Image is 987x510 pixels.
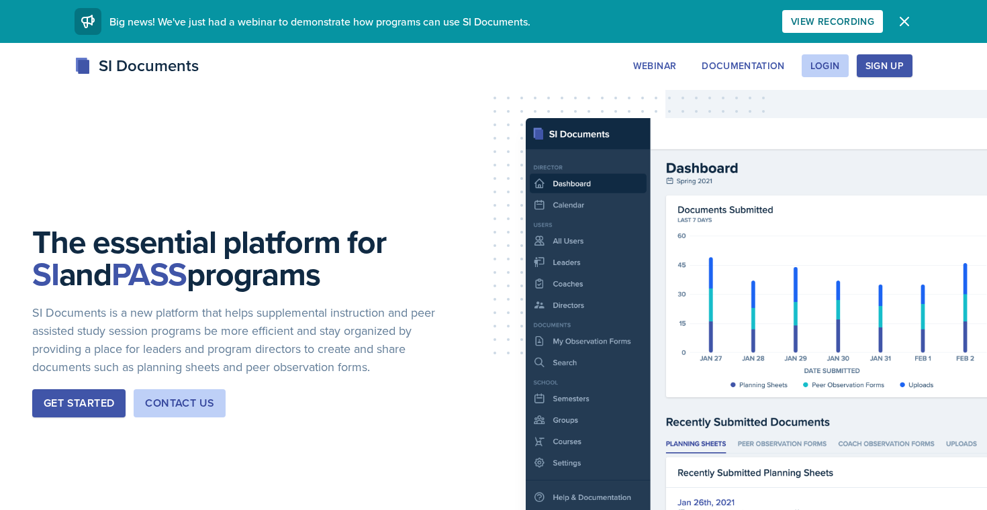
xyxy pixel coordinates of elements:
button: Documentation [693,54,794,77]
div: Contact Us [145,395,214,411]
span: Big news! We've just had a webinar to demonstrate how programs can use SI Documents. [109,14,530,29]
div: Get Started [44,395,114,411]
button: View Recording [782,10,883,33]
div: Login [810,60,840,71]
button: Login [802,54,849,77]
button: Sign Up [857,54,912,77]
button: Webinar [624,54,685,77]
div: View Recording [791,16,874,27]
div: Webinar [633,60,676,71]
button: Get Started [32,389,126,417]
div: Documentation [702,60,785,71]
button: Contact Us [134,389,226,417]
div: Sign Up [865,60,904,71]
div: SI Documents [75,54,199,78]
